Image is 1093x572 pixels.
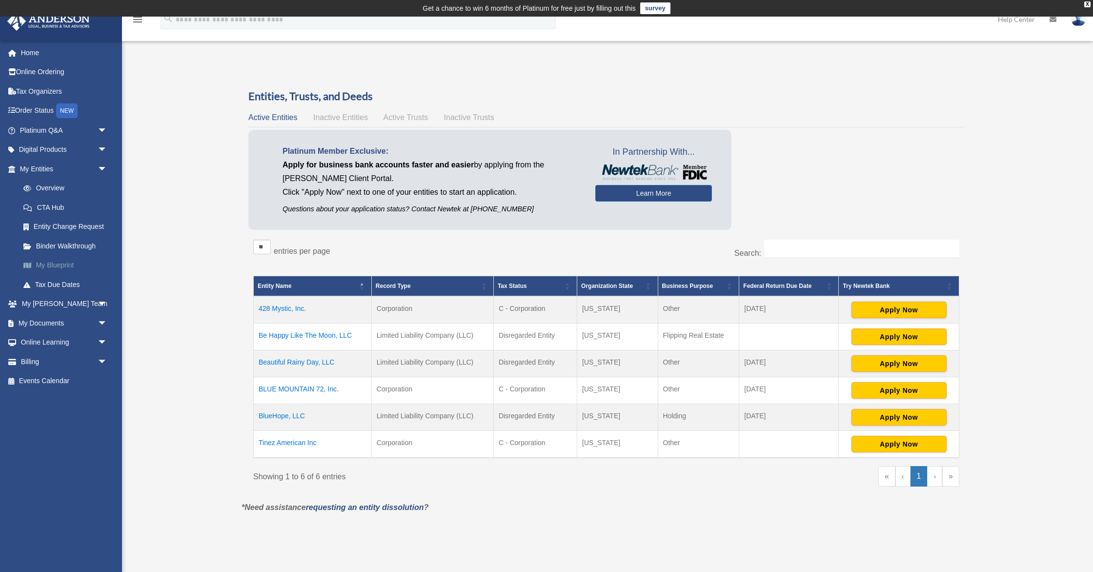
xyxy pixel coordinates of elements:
[739,296,839,324] td: [DATE]
[248,89,964,104] h3: Entities, Trusts, and Deeds
[253,466,599,484] div: Showing 1 to 6 of 6 entries
[283,203,581,215] p: Questions about your application status? Contact Newtek at [PHONE_NUMBER]
[423,2,636,14] div: Get a chance to win 6 months of Platinum for free just by filling out this
[14,179,117,198] a: Overview
[14,256,122,275] a: My Blueprint
[371,377,493,404] td: Corporation
[878,466,895,487] a: First
[851,382,947,399] button: Apply Now
[274,247,330,255] label: entries per page
[581,283,633,289] span: Organization State
[254,350,372,377] td: Beautiful Rainy Day, LLC
[283,185,581,199] p: Click "Apply Now" next to one of your entities to start an application.
[577,323,658,350] td: [US_STATE]
[254,323,372,350] td: Be Happy Like The Moon, LLC
[132,17,143,25] a: menu
[658,296,739,324] td: Other
[577,276,658,296] th: Organization State: Activate to sort
[498,283,527,289] span: Tax Status
[739,276,839,296] th: Federal Return Due Date: Activate to sort
[493,404,577,430] td: Disregarded Entity
[7,371,122,391] a: Events Calendar
[132,14,143,25] i: menu
[98,140,117,160] span: arrow_drop_down
[306,503,424,511] a: requesting an entity dissolution
[658,377,739,404] td: Other
[595,185,712,202] a: Learn More
[376,283,411,289] span: Record Type
[658,323,739,350] td: Flipping Real Estate
[7,313,122,333] a: My Documentsarrow_drop_down
[739,404,839,430] td: [DATE]
[658,404,739,430] td: Holding
[493,296,577,324] td: C - Corporation
[851,328,947,345] button: Apply Now
[595,144,712,160] span: In Partnership With...
[493,323,577,350] td: Disregarded Entity
[851,409,947,426] button: Apply Now
[7,294,122,314] a: My [PERSON_NAME] Teamarrow_drop_down
[839,276,959,296] th: Try Newtek Bank : Activate to sort
[371,296,493,324] td: Corporation
[283,144,581,158] p: Platinum Member Exclusive:
[7,101,122,121] a: Order StatusNEW
[98,313,117,333] span: arrow_drop_down
[56,103,78,118] div: NEW
[1084,1,1091,7] div: close
[254,404,372,430] td: BlueHope, LLC
[658,276,739,296] th: Business Purpose: Activate to sort
[98,159,117,179] span: arrow_drop_down
[371,323,493,350] td: Limited Liability Company (LLC)
[371,276,493,296] th: Record Type: Activate to sort
[7,43,122,62] a: Home
[7,333,122,352] a: Online Learningarrow_drop_down
[7,140,122,160] a: Digital Productsarrow_drop_down
[14,236,122,256] a: Binder Walkthrough
[843,280,944,292] div: Try Newtek Bank
[942,466,959,487] a: Last
[14,275,122,294] a: Tax Due Dates
[7,121,122,140] a: Platinum Q&Aarrow_drop_down
[7,159,122,179] a: My Entitiesarrow_drop_down
[248,113,297,122] span: Active Entities
[577,350,658,377] td: [US_STATE]
[851,436,947,452] button: Apply Now
[98,294,117,314] span: arrow_drop_down
[577,430,658,458] td: [US_STATE]
[851,355,947,372] button: Apply Now
[4,12,93,31] img: Anderson Advisors Platinum Portal
[658,350,739,377] td: Other
[493,276,577,296] th: Tax Status: Activate to sort
[7,62,122,82] a: Online Ordering
[163,13,174,24] i: search
[258,283,291,289] span: Entity Name
[600,164,707,180] img: NewtekBankLogoSM.png
[14,217,122,237] a: Entity Change Request
[14,198,122,217] a: CTA Hub
[98,333,117,353] span: arrow_drop_down
[98,121,117,141] span: arrow_drop_down
[658,430,739,458] td: Other
[254,296,372,324] td: 428 Mystic, Inc.
[493,430,577,458] td: C - Corporation
[662,283,713,289] span: Business Purpose
[851,302,947,318] button: Apply Now
[734,249,761,257] label: Search:
[493,350,577,377] td: Disregarded Entity
[254,276,372,296] th: Entity Name: Activate to invert sorting
[577,404,658,430] td: [US_STATE]
[927,466,942,487] a: Next
[7,82,122,101] a: Tax Organizers
[493,377,577,404] td: C - Corporation
[371,350,493,377] td: Limited Liability Company (LLC)
[1071,12,1086,26] img: User Pic
[384,113,428,122] span: Active Trusts
[254,377,372,404] td: BLUE MOUNTAIN 72, Inc.
[371,430,493,458] td: Corporation
[283,158,581,185] p: by applying from the [PERSON_NAME] Client Portal.
[743,283,811,289] span: Federal Return Due Date
[739,377,839,404] td: [DATE]
[444,113,494,122] span: Inactive Trusts
[283,161,474,169] span: Apply for business bank accounts faster and easier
